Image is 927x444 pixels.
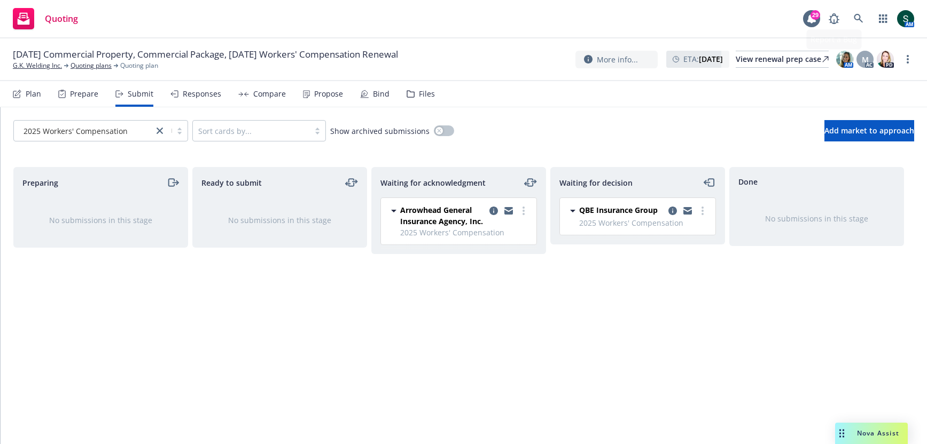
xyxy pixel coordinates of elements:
a: copy logging email [681,204,694,217]
a: moveLeftRight [345,176,358,189]
span: M [862,54,869,65]
span: Show archived submissions [330,125,430,137]
a: moveRight [166,176,179,189]
a: Report a Bug [823,8,845,29]
span: ETA : [683,53,723,65]
span: [DATE] Commercial Property, Commercial Package, [DATE] Workers' Compensation Renewal [13,48,398,61]
span: QBE Insurance Group [579,204,658,216]
div: Prepare [70,90,98,98]
span: Done [738,176,758,187]
button: Add market to approach [824,120,914,141]
span: Waiting for acknowledgment [380,177,486,188]
span: Quoting [45,14,78,23]
a: Search [848,8,869,29]
a: G.K. Welding Inc. [13,61,62,70]
span: 2025 Workers' Compensation [24,125,128,137]
div: Plan [26,90,41,98]
a: moveLeftRight [524,176,537,189]
a: copy logging email [487,204,500,217]
div: No submissions in this stage [210,215,349,226]
span: Quoting plan [120,61,158,70]
div: No submissions in this stage [31,215,170,226]
strong: [DATE] [699,54,723,64]
a: copy logging email [502,204,515,217]
button: More info... [575,51,658,68]
div: Propose [314,90,343,98]
a: close [153,124,166,137]
img: photo [836,51,853,68]
span: 2025 Workers' Compensation [579,217,709,228]
div: Submit [128,90,153,98]
span: More info... [597,54,638,65]
div: Responses [183,90,221,98]
button: Nova Assist [835,423,908,444]
span: Arrowhead General Insurance Agency, Inc. [400,204,485,227]
a: Quoting [9,4,82,34]
img: photo [877,51,894,68]
span: Add market to approach [824,125,914,136]
div: Compare [253,90,286,98]
div: No submissions in this stage [747,213,886,224]
a: moveLeft [703,176,716,189]
div: Files [419,90,435,98]
span: Preparing [22,177,58,188]
a: View renewal prep case [736,51,829,68]
span: Ready to submit [201,177,262,188]
a: more [696,204,709,217]
div: Drag to move [835,423,848,444]
a: more [901,53,914,66]
span: Nova Assist [857,429,899,438]
span: Waiting for decision [559,177,633,188]
a: copy logging email [666,204,679,217]
div: View renewal prep case [736,51,829,67]
img: photo [897,10,914,27]
a: Switch app [873,8,894,29]
a: more [517,204,530,217]
span: 2025 Workers' Compensation [19,125,148,137]
div: Bind [373,90,390,98]
a: Quoting plans [71,61,112,70]
div: 29 [811,10,820,20]
span: 2025 Workers' Compensation [400,227,530,238]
